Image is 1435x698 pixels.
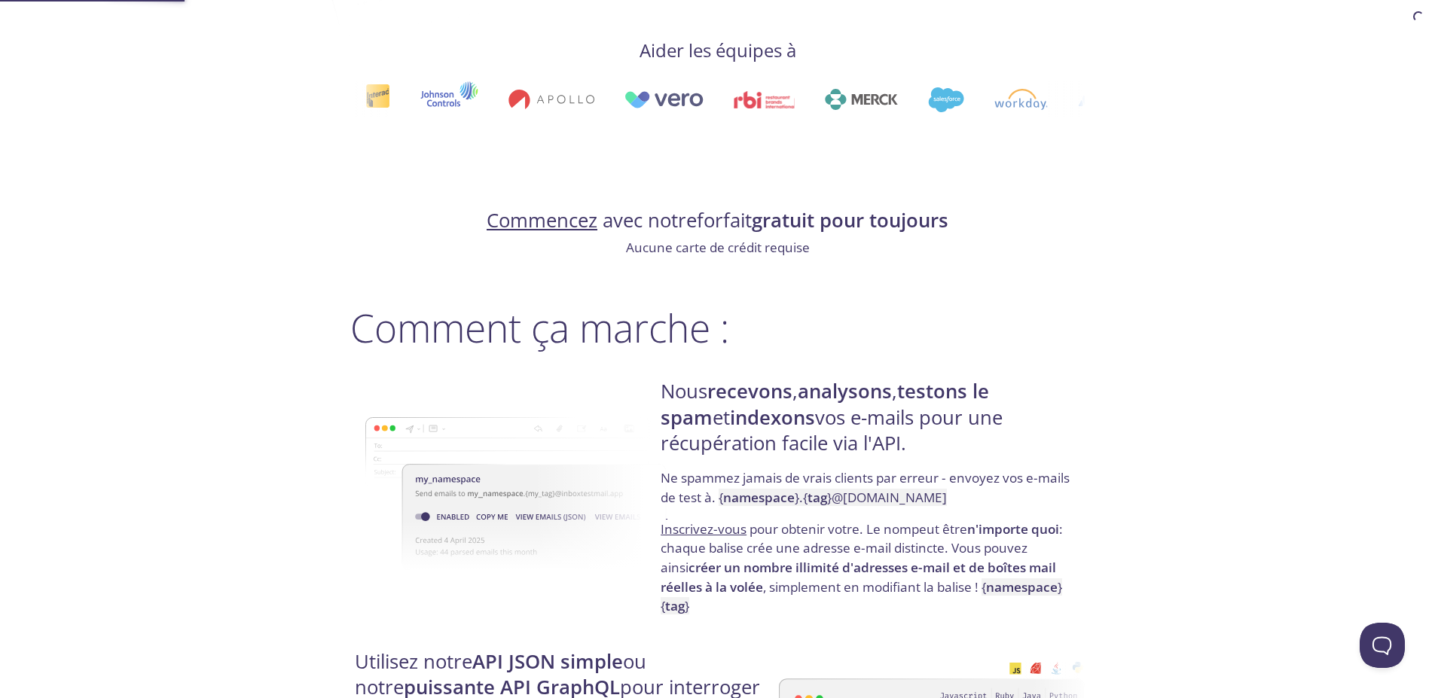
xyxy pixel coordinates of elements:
strong: tag [665,597,685,614]
iframe: Aide Scout Beacon - Ouvrir [1360,623,1405,668]
a: Inscrivez-vous [661,520,747,538]
font: analysons [798,378,892,404]
font: créer un nombre illimité d'adresses e-mail et de boîtes mail réelles à la volée [661,559,1056,596]
img: RBI [734,91,795,108]
font: avec notre [603,207,697,233]
a: Commencez [487,207,597,233]
font: forfait [697,207,752,233]
img: Apollon [508,89,594,110]
font: . [712,489,716,506]
font: : chaque balise crée une adresse e-mail distincte. Vous pouvez ainsi [661,520,1063,576]
font: indexons [730,404,815,431]
font: peut être [911,520,967,538]
font: Nous [661,378,707,404]
code: { } [982,578,1062,596]
font: , [892,378,897,404]
img: Merck [825,89,898,110]
strong: tag [808,489,827,506]
font: pour obtenir votre [750,520,859,538]
font: testons le spam [661,378,989,430]
font: Utilisez notre [355,648,472,675]
font: API JSON simple [472,648,623,675]
img: véro [624,91,704,108]
font: , simplement en modifiant la balise ! [763,578,979,596]
img: Johnson Controls [420,81,478,117]
font: Ne spammez jamais de vrais clients par erreur - envoyez vos e-mails de test à [661,469,1070,506]
img: espace de noms-image [365,374,672,612]
code: { } . { } @[DOMAIN_NAME] [719,489,947,506]
font: . Le nom [859,520,911,538]
strong: namespace [986,578,1058,596]
font: Aucune carte de crédit requise [626,239,810,256]
font: recevons [707,378,792,404]
font: et [713,404,730,431]
font: Aider les équipes à [640,38,796,62]
font: vos e-mails pour une récupération facile via l'API. [661,404,1003,456]
font: , [792,378,798,404]
font: n'importe quoi [967,520,1059,538]
font: Comment ça marche : [350,301,729,354]
font: gratuit pour toujours [752,207,948,233]
img: force de vente [928,87,964,112]
strong: namespace [723,489,795,506]
code: { } [661,597,689,614]
img: journée de travail [994,89,1048,110]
